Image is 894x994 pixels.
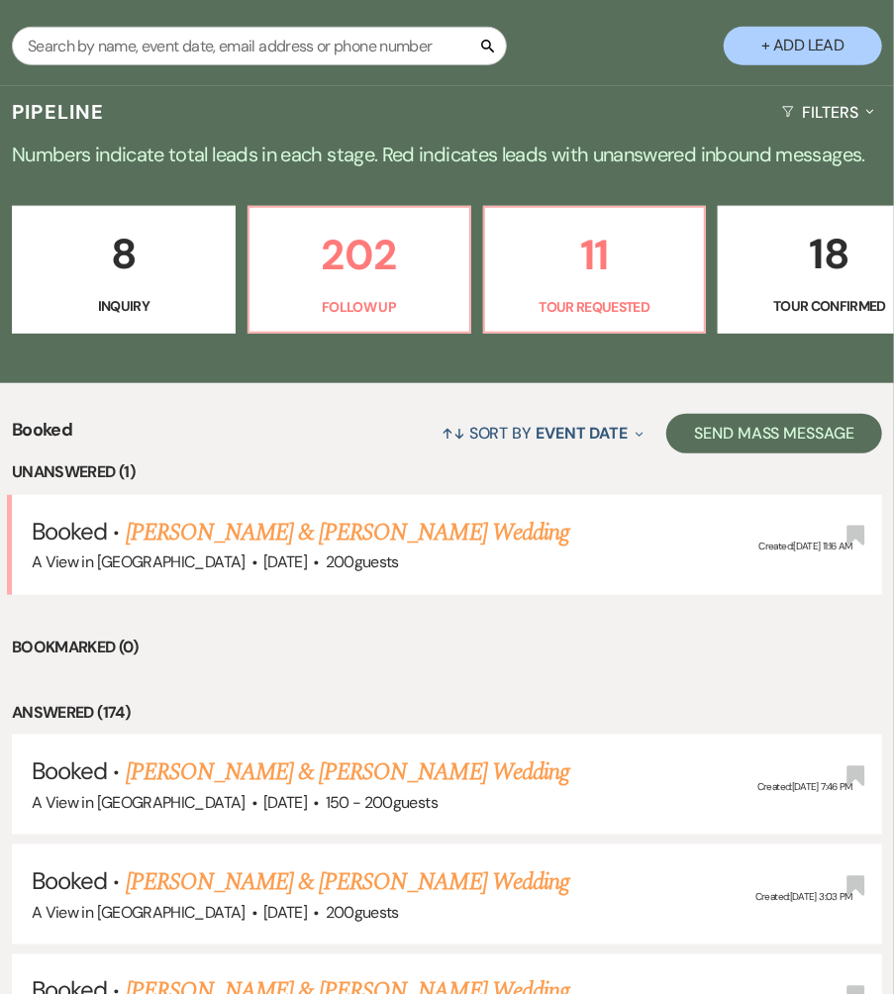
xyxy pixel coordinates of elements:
span: 200 guests [326,551,399,572]
button: Filters [774,86,882,139]
p: Tour Requested [497,296,693,318]
span: [DATE] [263,551,307,572]
p: 11 [497,222,693,288]
span: A View in [GEOGRAPHIC_DATA] [32,902,246,923]
button: Send Mass Message [666,414,882,453]
li: Bookmarked (0) [12,635,882,660]
li: Answered (174) [12,700,882,726]
a: [PERSON_NAME] & [PERSON_NAME] Wedding [126,864,569,900]
a: [PERSON_NAME] & [PERSON_NAME] Wedding [126,754,569,790]
p: Follow Up [261,296,457,318]
span: 150 - 200 guests [326,792,438,813]
span: Event Date [536,423,628,444]
span: Created: [DATE] 7:46 PM [757,780,852,793]
span: [DATE] [263,902,307,923]
span: Booked [32,516,107,547]
li: Unanswered (1) [12,459,882,485]
a: [PERSON_NAME] & [PERSON_NAME] Wedding [126,515,569,550]
span: 200 guests [326,902,399,923]
span: ↑↓ [442,423,465,444]
a: 11Tour Requested [483,206,707,335]
p: Inquiry [25,295,223,317]
button: Sort By Event Date [434,407,651,459]
span: Created: [DATE] 11:16 AM [759,541,852,553]
p: 202 [261,222,457,288]
input: Search by name, event date, email address or phone number [12,27,507,65]
span: Created: [DATE] 3:03 PM [755,890,852,903]
h3: Pipeline [12,98,105,126]
span: A View in [GEOGRAPHIC_DATA] [32,792,246,813]
span: Booked [32,865,107,896]
a: 8Inquiry [12,206,236,335]
span: Booked [32,755,107,786]
a: 202Follow Up [248,206,471,335]
p: 8 [25,221,223,287]
span: A View in [GEOGRAPHIC_DATA] [32,551,246,572]
button: + Add Lead [724,27,882,65]
span: [DATE] [263,792,307,813]
span: Booked [12,417,72,459]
